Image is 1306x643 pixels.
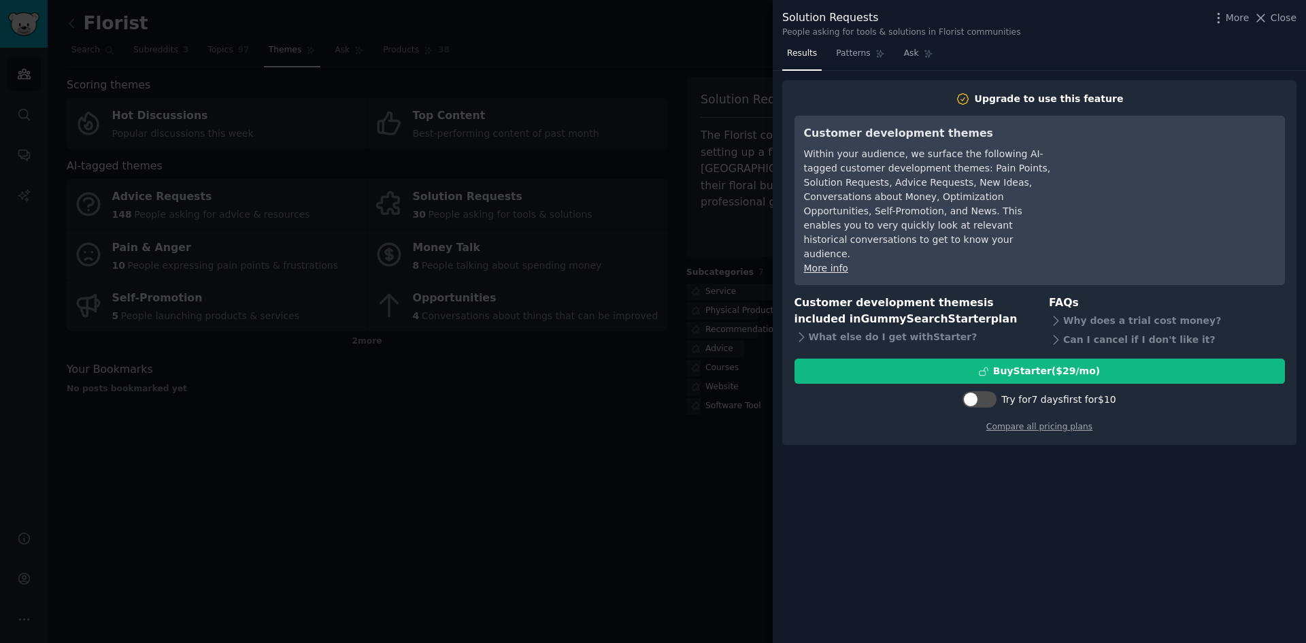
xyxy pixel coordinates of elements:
span: Ask [904,48,919,60]
a: Compare all pricing plans [986,422,1092,431]
div: People asking for tools & solutions in Florist communities [782,27,1021,39]
button: More [1211,11,1250,25]
iframe: YouTube video player [1071,125,1275,227]
a: More info [804,263,848,274]
div: Buy Starter ($ 29 /mo ) [993,364,1100,378]
h3: Customer development themes is included in plan [794,295,1031,328]
a: Patterns [831,43,889,71]
div: Solution Requests [782,10,1021,27]
button: BuyStarter($29/mo) [794,359,1285,384]
a: Ask [899,43,938,71]
div: Try for 7 days first for $10 [1001,393,1116,407]
div: Can I cancel if I don't like it? [1049,330,1285,349]
div: Within your audience, we surface the following AI-tagged customer development themes: Pain Points... [804,147,1052,261]
div: What else do I get with Starter ? [794,328,1031,347]
div: Why does a trial cost money? [1049,311,1285,330]
a: Results [782,43,822,71]
span: GummySearch Starter [860,312,990,325]
button: Close [1254,11,1296,25]
h3: FAQs [1049,295,1285,312]
div: Upgrade to use this feature [975,92,1124,106]
span: More [1226,11,1250,25]
span: Close [1271,11,1296,25]
span: Patterns [836,48,870,60]
h3: Customer development themes [804,125,1052,142]
span: Results [787,48,817,60]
